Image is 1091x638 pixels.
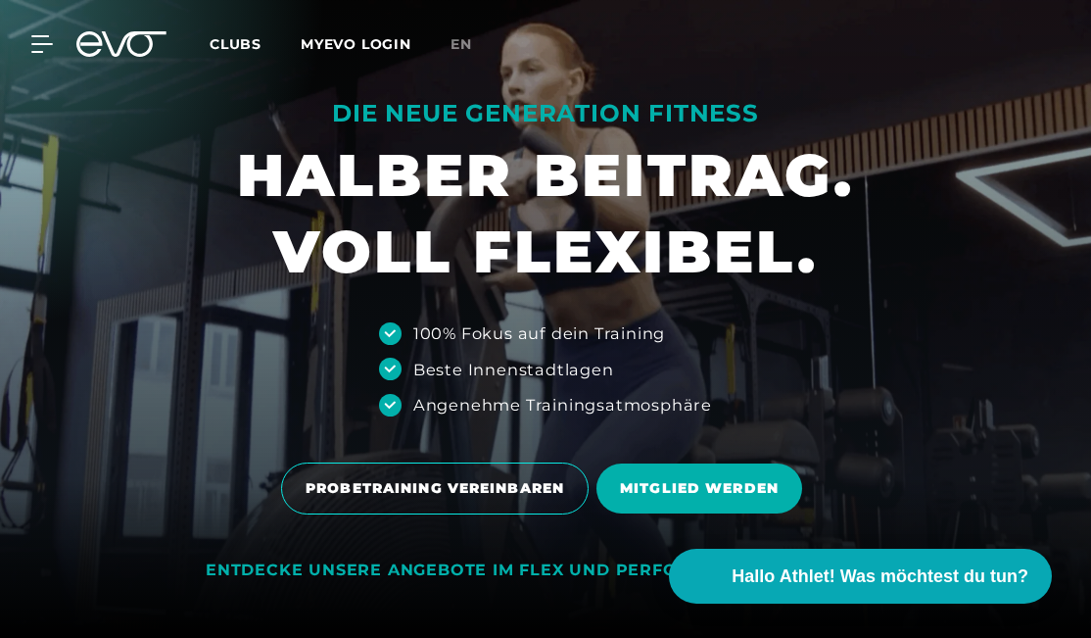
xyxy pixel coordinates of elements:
h1: HALBER BEITRAG. VOLL FLEXIBEL. [237,137,854,290]
a: en [451,33,496,56]
span: en [451,35,472,53]
span: MITGLIED WERDEN [620,478,779,499]
span: Hallo Athlet! Was möchtest du tun? [732,564,1028,590]
div: ENTDECKE UNSERE ANGEBOTE IM FLEX UND PERFORMER [PERSON_NAME] [206,561,885,581]
a: PROBETRAINING VEREINBAREN [281,448,596,529]
a: MITGLIED WERDEN [596,449,810,528]
a: MYEVO LOGIN [301,35,411,53]
span: PROBETRAINING VEREINBAREN [306,478,564,499]
button: Hallo Athlet! Was möchtest du tun? [669,549,1052,604]
div: Beste Innenstadtlagen [413,358,614,381]
div: 100% Fokus auf dein Training [413,321,665,345]
span: Clubs [210,35,261,53]
a: Clubs [210,34,301,53]
div: Angenehme Trainingsatmosphäre [413,393,712,417]
div: DIE NEUE GENERATION FITNESS [237,98,854,129]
